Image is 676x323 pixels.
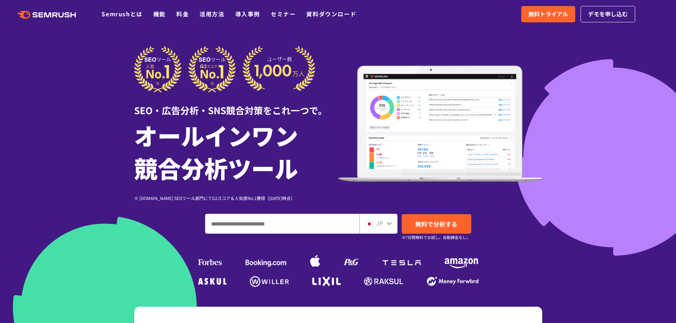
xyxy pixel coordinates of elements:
a: セミナー [271,10,296,18]
div: ※ [DOMAIN_NAME] SEOツール部門にてG2スコア＆人気度No.1獲得（[DATE]時点） [134,195,338,201]
a: デモを申し込む [581,6,635,22]
span: JP [376,219,383,227]
a: 料金 [176,10,189,18]
span: 無料トライアル [528,10,568,19]
a: 活用方法 [199,10,224,18]
a: 資料ダウンロード [306,10,356,18]
a: Semrushとは [101,10,142,18]
a: 無料トライアル [521,6,575,22]
a: 導入事例 [235,10,260,18]
span: デモを申し込む [588,10,628,19]
small: ※7日間無料でお試し。自動課金なし。 [402,234,470,241]
div: SEO・広告分析・SNS競合対策をこれ一つで。 [134,93,338,117]
span: 無料で分析する [415,219,457,228]
h1: オールインワン 競合分析ツール [134,119,338,184]
input: ドメイン、キーワードまたはURLを入力してください [205,214,359,233]
a: 機能 [153,10,166,18]
a: 無料で分析する [402,214,471,234]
